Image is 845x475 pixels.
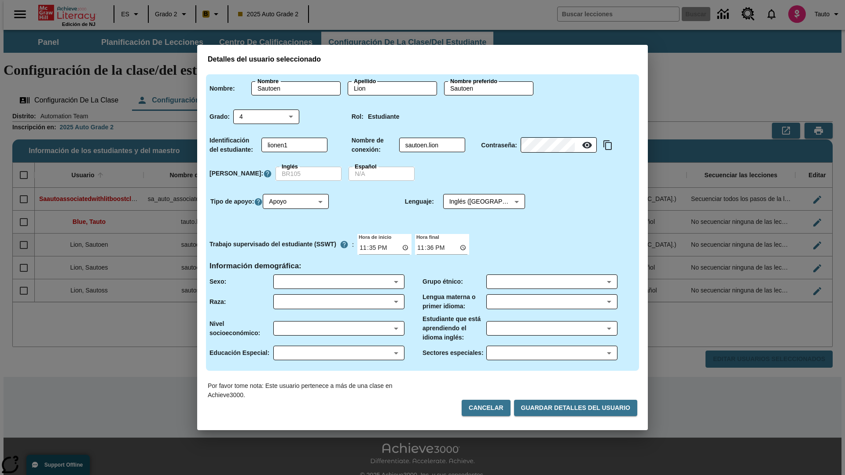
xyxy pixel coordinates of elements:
h4: Información demográfica : [209,262,301,271]
p: Estudiante que está aprendiendo el idioma inglés : [422,314,486,342]
label: Hora de inicio [357,233,391,240]
div: Contraseña [521,138,597,153]
button: Cancelar [462,400,511,416]
p: Sectores especiales : [422,348,484,358]
p: Rol : [352,112,364,121]
div: Inglés ([GEOGRAPHIC_DATA].) [443,194,525,209]
label: Apellido [354,77,376,85]
div: : [209,237,354,252]
button: Haga clic aquí para saber más sobre Tipo de apoyo [254,197,263,206]
p: Contraseña : [481,141,517,150]
p: Estudiante [368,112,400,121]
h3: Detalles del usuario seleccionado [208,55,637,64]
p: Educación Especial : [209,348,269,358]
p: Grado : [209,112,230,121]
p: Identificación del estudiante : [209,136,258,154]
p: Por favor tome nota: Este usuario pertenece a más de una clase en Achieve3000. [208,381,422,400]
div: Identificación del estudiante [261,138,327,152]
div: Grado [233,110,299,124]
p: Nivel socioeconómico : [209,319,273,338]
div: Apoyo [263,194,329,209]
p: Tipo de apoyo : [210,197,254,206]
p: Nombre : [209,84,235,93]
p: Lengua materna o primer idioma : [422,292,486,311]
label: Hora final [415,233,439,240]
label: Español [355,163,377,171]
p: Lenguaje : [405,197,434,206]
a: Haga clic aquí para saber más sobre Nivel Lexile, Se abrirá en una pestaña nueva. [263,169,272,178]
div: Lenguaje [443,194,525,209]
p: Nombre de conexión : [352,136,396,154]
label: Inglés [282,163,298,171]
button: El Tiempo Supervisado de Trabajo Estudiantil es el período durante el cual los estudiantes pueden... [336,237,352,252]
p: Raza : [209,297,226,307]
div: Tipo de apoyo [263,194,329,209]
p: [PERSON_NAME] : [209,169,263,178]
button: Mostrarla Contraseña [578,136,596,154]
button: Guardar detalles del usuario [514,400,637,416]
label: Nombre [257,77,279,85]
button: Copiar texto al portapapeles [600,138,615,153]
p: Sexo : [209,277,226,286]
div: Nombre de conexión [399,138,465,152]
div: 4 [233,110,299,124]
p: Grupo étnico : [422,277,463,286]
label: Nombre preferido [450,77,497,85]
p: Trabajo supervisado del estudiante (SSWT) [209,240,336,249]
